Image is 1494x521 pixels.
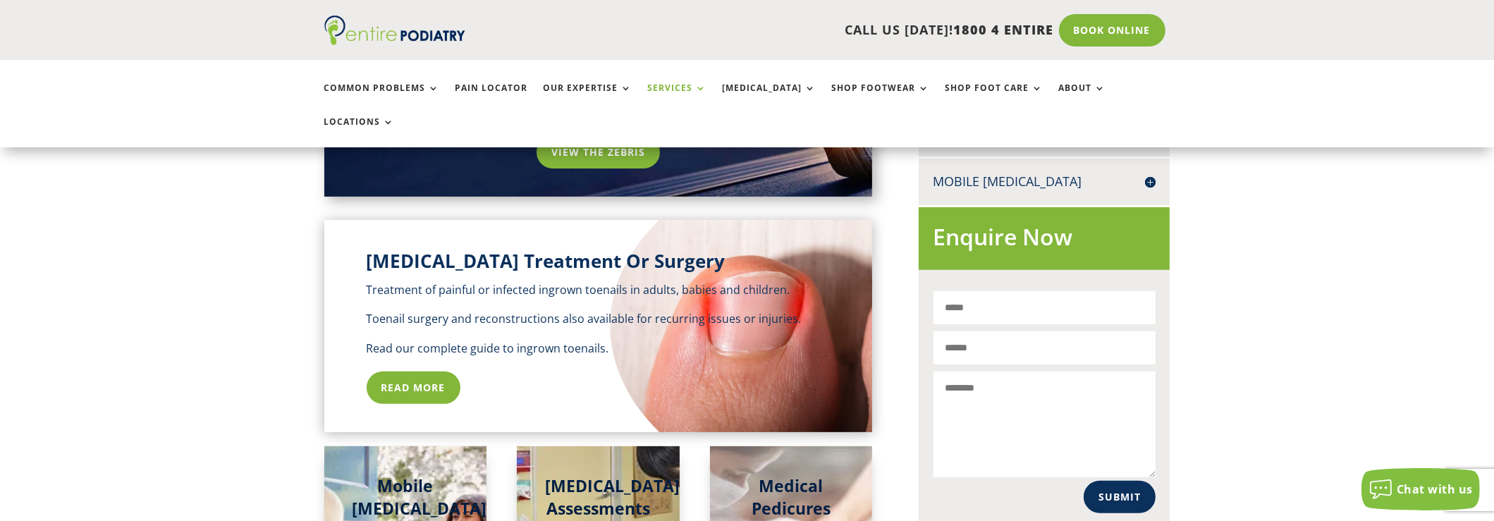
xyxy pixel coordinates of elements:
[537,136,660,168] a: View the Zebris
[648,83,707,114] a: Services
[367,248,831,281] h2: [MEDICAL_DATA] Treatment Or Surgery
[945,83,1043,114] a: Shop Foot Care
[933,221,1156,260] h2: Enquire Now
[367,340,831,358] p: Read our complete guide to ingrown toenails.
[367,281,831,311] p: Treatment of painful or infected ingrown toenails in adults, babies and children.
[832,83,930,114] a: Shop Footwear
[544,83,632,114] a: Our Expertise
[367,372,460,404] a: Read More
[1059,14,1165,47] a: Book Online
[1059,83,1106,114] a: About
[367,310,831,340] p: Toenail surgery and reconstructions also available for recurring issues or injuries.
[324,83,440,114] a: Common Problems
[933,173,1156,190] h4: Mobile [MEDICAL_DATA]
[324,117,395,147] a: Locations
[1397,482,1473,497] span: Chat with us
[723,83,816,114] a: [MEDICAL_DATA]
[1361,468,1480,510] button: Chat with us
[520,21,1054,39] p: CALL US [DATE]!
[324,16,465,45] img: logo (1)
[954,21,1054,38] span: 1800 4 ENTIRE
[1084,481,1156,513] button: Submit
[455,83,528,114] a: Pain Locator
[324,34,465,48] a: Entire Podiatry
